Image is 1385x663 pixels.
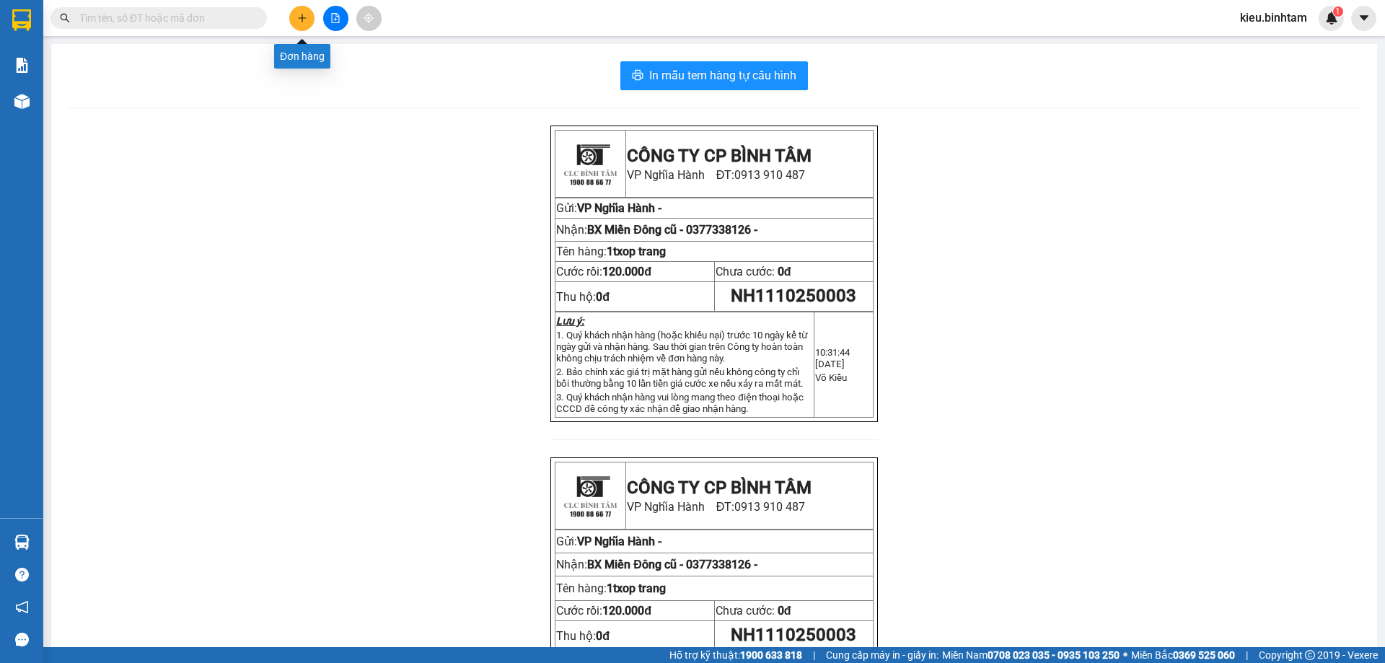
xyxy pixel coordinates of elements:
button: printerIn mẫu tem hàng tự cấu hình [620,61,808,90]
span: 0377338126 - [686,223,757,237]
span: question-circle [15,568,29,581]
span: Gửi: [556,201,577,215]
img: warehouse-icon [14,94,30,109]
strong: 0369 525 060 [1173,649,1235,661]
span: kieu.binhtam [1228,9,1319,27]
span: 0đ [778,265,791,278]
strong: CÔNG TY CP BÌNH TÂM [51,8,195,48]
span: | [813,647,815,663]
span: 120.000đ [602,604,651,618]
span: printer [632,69,643,83]
span: Cước rồi: [556,265,651,278]
img: logo [558,131,623,196]
span: copyright [1305,650,1315,660]
span: VP Nghĩa Hành ĐT: [627,168,806,182]
span: 0913 910 487 [734,168,805,182]
button: caret-down [1351,6,1376,31]
span: Nhận: [6,102,207,116]
span: 1 [1335,6,1340,17]
span: 0đ [778,604,791,618]
span: search [60,13,70,23]
span: Nhận: [556,558,757,571]
sup: 1 [1333,6,1343,17]
span: Thu hộ: [556,629,610,643]
span: 0377338126 - [686,558,757,571]
img: solution-icon [14,58,30,73]
span: Chưa cước: [716,265,791,278]
span: Gửi: [556,535,661,548]
span: VP Nghĩa Hành ĐT: [627,500,806,514]
span: 0377338126 - [136,102,207,116]
span: 1txop trang [607,581,666,595]
img: logo [558,463,623,528]
span: caret-down [1358,12,1371,25]
strong: 1900 633 818 [740,649,802,661]
strong: CÔNG TY CP BÌNH TÂM [627,478,812,498]
span: Miền Nam [942,647,1120,663]
span: 0913 910 487 [51,51,208,78]
span: BX Miền Đông cũ - [587,223,757,237]
span: Chưa cước: [716,604,791,618]
span: Hỗ trợ kỹ thuật: [669,647,802,663]
button: aim [356,6,382,31]
span: Tên hàng: [556,581,666,595]
span: NH1110250003 [731,286,856,306]
span: 1. Quý khách nhận hàng (hoặc khiếu nại) trước 10 ngày kể từ ngày gửi và nhận hàng. Sau thời gian ... [556,330,807,364]
span: BX Miền Đông cũ - [37,102,207,116]
img: logo-vxr [12,9,31,31]
span: 1txop trang [607,245,666,258]
span: Tên hàng: [556,245,666,258]
img: warehouse-icon [14,535,30,550]
span: Gửi: [6,83,27,97]
span: Miền Bắc [1131,647,1235,663]
strong: 0708 023 035 - 0935 103 250 [988,649,1120,661]
span: VP Nghĩa Hành - [27,83,111,97]
strong: 0đ [596,629,610,643]
span: 0913 910 487 [734,500,805,514]
strong: CÔNG TY CP BÌNH TÂM [627,146,812,166]
span: Cước rồi: [556,604,651,618]
span: file-add [330,13,340,23]
span: Võ Kiều [815,372,847,383]
button: plus [289,6,315,31]
strong: Lưu ý: [556,315,584,327]
span: In mẫu tem hàng tự cấu hình [649,66,796,84]
span: Cung cấp máy in - giấy in: [826,647,938,663]
img: logo [6,11,49,76]
span: message [15,633,29,646]
button: file-add [323,6,348,31]
span: 10:31:44 [DATE] [815,347,850,369]
strong: 0đ [596,290,610,304]
span: 120.000đ [602,265,651,278]
span: Nhận: [556,223,757,237]
span: aim [364,13,374,23]
span: VP Nghĩa Hành - [577,535,661,548]
span: NH1110250003 [731,625,856,645]
span: | [1246,647,1248,663]
span: 2. Bảo chính xác giá trị mặt hàng gửi nếu không công ty chỉ bồi thường bằng 10 lần tiền giá cước ... [556,366,804,389]
span: VP Nghĩa Hành - [577,201,661,215]
span: BX Miền Đông cũ - [587,558,757,571]
span: plus [297,13,307,23]
img: icon-new-feature [1325,12,1338,25]
span: notification [15,600,29,614]
span: Thu hộ: [556,290,610,304]
span: ⚪️ [1123,652,1127,658]
input: Tìm tên, số ĐT hoặc mã đơn [79,10,250,26]
span: VP Nghĩa Hành ĐT: [51,51,208,78]
span: 3. Quý khách nhận hàng vui lòng mang theo điện thoại hoặc CCCD đề công ty xác nhận để giao nhận h... [556,392,803,414]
